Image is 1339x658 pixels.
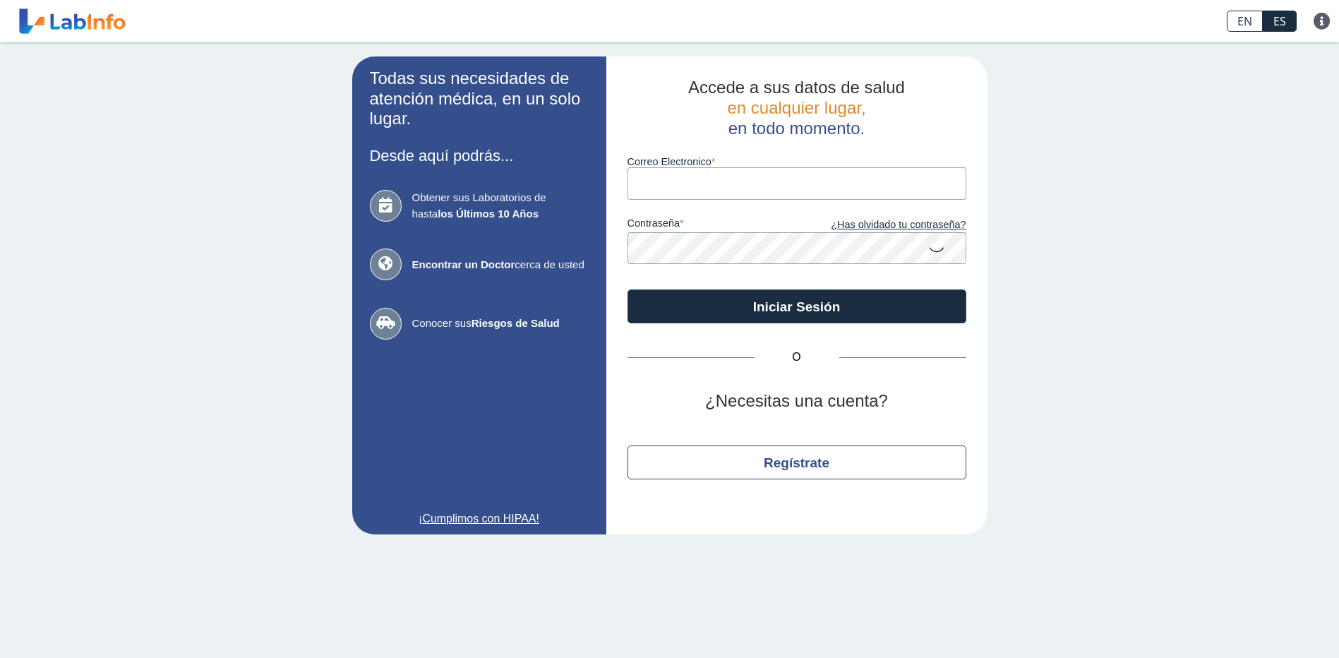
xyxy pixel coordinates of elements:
label: contraseña [628,217,797,233]
span: O [755,349,839,366]
a: ¿Has olvidado tu contraseña? [797,217,966,233]
span: Obtener sus Laboratorios de hasta [412,190,589,222]
h3: Desde aquí podrás... [370,147,589,164]
h2: Todas sus necesidades de atención médica, en un solo lugar. [370,68,589,129]
b: Riesgos de Salud [472,317,560,329]
span: Accede a sus datos de salud [688,78,905,97]
label: Correo Electronico [628,156,966,167]
a: ES [1263,11,1297,32]
span: Conocer sus [412,316,589,332]
span: en todo momento. [728,119,865,138]
button: Iniciar Sesión [628,289,966,323]
span: cerca de usted [412,257,589,273]
b: los Últimos 10 Años [438,208,539,220]
b: Encontrar un Doctor [412,258,515,270]
h2: ¿Necesitas una cuenta? [628,391,966,412]
a: EN [1227,11,1263,32]
a: ¡Cumplimos con HIPAA! [370,510,589,527]
span: en cualquier lugar, [727,98,865,117]
button: Regístrate [628,445,966,479]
